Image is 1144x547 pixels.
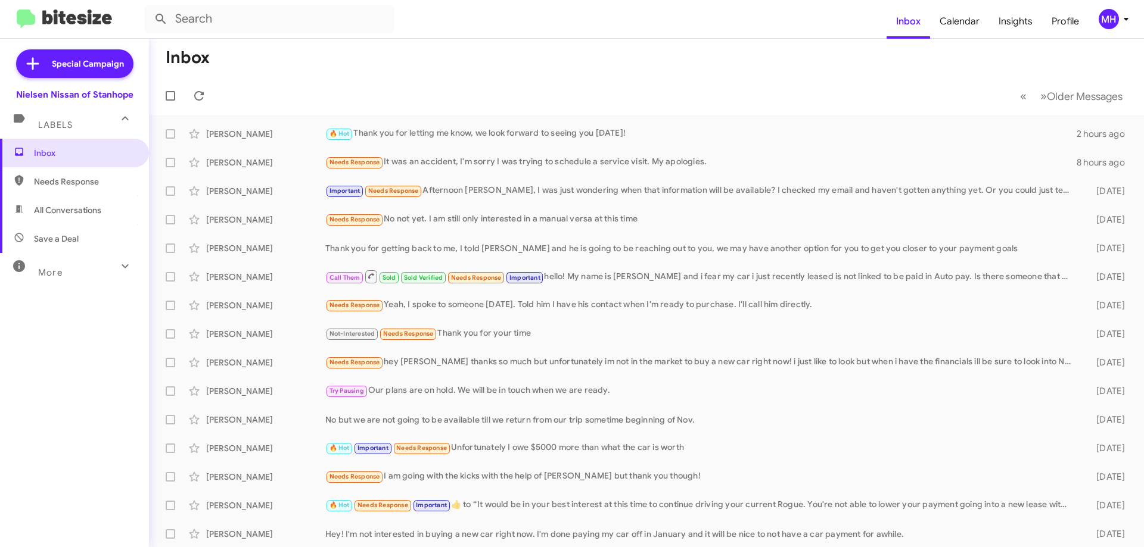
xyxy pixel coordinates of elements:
[1089,9,1131,29] button: MH
[206,328,325,340] div: [PERSON_NAME]
[887,4,930,39] a: Inbox
[38,120,73,130] span: Labels
[989,4,1042,39] a: Insights
[325,498,1077,512] div: ​👍​ to “ It would be in your best interest at this time to continue driving your current Rogue. Y...
[1047,90,1123,103] span: Older Messages
[1013,84,1034,108] button: Previous
[329,215,380,223] span: Needs Response
[383,274,396,282] span: Sold
[368,187,419,195] span: Needs Response
[325,155,1077,169] div: It was an accident, I'm sorry I was trying to schedule a service visit. My apologies.
[404,274,443,282] span: Sold Verified
[34,204,101,216] span: All Conversations
[16,49,133,78] a: Special Campaign
[329,158,380,166] span: Needs Response
[329,301,380,309] span: Needs Response
[325,414,1077,426] div: No but we are not going to be available till we return from our trip sometime beginning of Nov.
[329,274,360,282] span: Call Them
[38,267,63,278] span: More
[1077,185,1134,197] div: [DATE]
[329,330,375,337] span: Not-Interested
[1077,442,1134,454] div: [DATE]
[1077,214,1134,226] div: [DATE]
[1020,89,1027,104] span: «
[325,384,1077,398] div: Our plans are on hold. We will be in touch when we are ready.
[1077,328,1134,340] div: [DATE]
[509,274,540,282] span: Important
[52,58,124,70] span: Special Campaign
[1099,9,1119,29] div: MH
[396,444,447,452] span: Needs Response
[451,274,502,282] span: Needs Response
[1077,357,1134,368] div: [DATE]
[206,128,325,140] div: [PERSON_NAME]
[325,269,1077,284] div: hello! My name is [PERSON_NAME] and i fear my car i just recently leased is not linked to be paid...
[329,501,350,509] span: 🔥 Hot
[1040,89,1047,104] span: »
[1077,414,1134,426] div: [DATE]
[1042,4,1089,39] a: Profile
[1077,471,1134,483] div: [DATE]
[16,89,133,101] div: Nielsen Nissan of Stanhope
[325,355,1077,369] div: hey [PERSON_NAME] thanks so much but unfortunately im not in the market to buy a new car right no...
[206,471,325,483] div: [PERSON_NAME]
[206,271,325,283] div: [PERSON_NAME]
[325,470,1077,483] div: I am going with the kicks with the help of [PERSON_NAME] but thank you though!
[206,214,325,226] div: [PERSON_NAME]
[166,48,210,67] h1: Inbox
[1077,128,1134,140] div: 2 hours ago
[206,185,325,197] div: [PERSON_NAME]
[1077,299,1134,311] div: [DATE]
[325,212,1077,226] div: No not yet. I am still only interested in a manual versa at this time
[325,327,1077,340] div: Thank you for your time
[329,387,364,395] span: Try Pausing
[325,298,1077,312] div: Yeah, I spoke to someone [DATE]. Told him I have his contact when I'm ready to purchase. I'll cal...
[1077,385,1134,397] div: [DATE]
[1077,499,1134,511] div: [DATE]
[930,4,989,39] a: Calendar
[1077,528,1134,540] div: [DATE]
[206,242,325,254] div: [PERSON_NAME]
[357,444,388,452] span: Important
[34,233,79,245] span: Save a Deal
[144,5,394,33] input: Search
[325,528,1077,540] div: Hey! I'm not interested in buying a new car right now. I'm done paying my car off in January and ...
[329,130,350,137] span: 🔥 Hot
[1077,242,1134,254] div: [DATE]
[329,473,380,480] span: Needs Response
[206,299,325,311] div: [PERSON_NAME]
[325,184,1077,198] div: Afternoon [PERSON_NAME], I was just wondering when that information will be available? I checked ...
[325,127,1077,140] div: Thank you for letting me know, we look forward to seeing you [DATE]!
[357,501,408,509] span: Needs Response
[329,187,360,195] span: Important
[206,414,325,426] div: [PERSON_NAME]
[329,358,380,366] span: Needs Response
[34,147,135,159] span: Inbox
[206,385,325,397] div: [PERSON_NAME]
[325,242,1077,254] div: Thank you for getting back to me, I told [PERSON_NAME] and he is going to be reaching out to you,...
[329,444,350,452] span: 🔥 Hot
[1014,84,1130,108] nav: Page navigation example
[1033,84,1130,108] button: Next
[206,499,325,511] div: [PERSON_NAME]
[34,176,135,187] span: Needs Response
[1077,271,1134,283] div: [DATE]
[206,357,325,368] div: [PERSON_NAME]
[325,441,1077,455] div: Unfortunately I owe $5000 more than what the car is worth
[206,157,325,168] div: [PERSON_NAME]
[206,442,325,454] div: [PERSON_NAME]
[206,528,325,540] div: [PERSON_NAME]
[416,501,447,509] span: Important
[383,330,434,337] span: Needs Response
[1077,157,1134,168] div: 8 hours ago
